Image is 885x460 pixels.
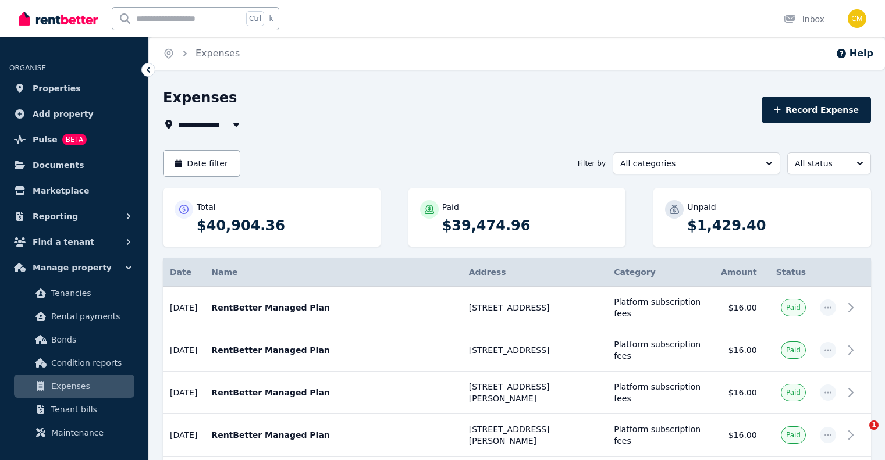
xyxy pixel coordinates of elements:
span: Tenancies [51,286,130,300]
p: $1,429.40 [687,216,859,235]
span: Expenses [51,379,130,393]
td: Platform subscription fees [607,329,714,372]
td: Platform subscription fees [607,287,714,329]
h1: Expenses [163,88,237,107]
a: Add property [9,102,139,126]
img: Conor Mclaughlin [848,9,866,28]
th: Status [764,258,813,287]
span: Documents [33,158,84,172]
button: All categories [613,152,780,174]
td: Platform subscription fees [607,372,714,414]
td: $16.00 [714,414,764,457]
p: RentBetter Managed Plan [211,429,454,441]
td: [DATE] [163,414,204,457]
span: Paid [786,388,801,397]
td: Platform subscription fees [607,414,714,457]
p: $39,474.96 [442,216,614,235]
p: $40,904.36 [197,216,369,235]
span: Pulse [33,133,58,147]
span: Tenant bills [51,402,130,416]
p: Total [197,201,216,213]
td: [DATE] [163,372,204,414]
nav: Breadcrumb [149,37,254,70]
span: Maintenance [51,426,130,440]
a: Expenses [14,375,134,398]
td: [DATE] [163,287,204,329]
iframe: Intercom live chat [845,420,873,448]
span: Paid [786,430,801,440]
span: Marketplace [33,184,89,198]
span: Condition reports [51,356,130,370]
a: Tenant bills [14,398,134,421]
button: Manage property [9,256,139,279]
th: Address [462,258,607,287]
td: [STREET_ADDRESS] [462,287,607,329]
span: Paid [786,345,801,355]
p: Paid [442,201,459,213]
span: Filter by [578,159,606,168]
td: $16.00 [714,287,764,329]
th: Name [204,258,461,287]
th: Amount [714,258,764,287]
a: Maintenance [14,421,134,444]
a: Marketplace [9,179,139,202]
a: PulseBETA [9,128,139,151]
p: RentBetter Managed Plan [211,302,454,313]
span: Add property [33,107,94,121]
p: RentBetter Managed Plan [211,344,454,356]
span: Bonds [51,333,130,347]
td: $16.00 [714,329,764,372]
span: ORGANISE [9,64,46,72]
td: $16.00 [714,372,764,414]
span: 1 [869,420,879,430]
button: Date filter [163,150,240,177]
td: [DATE] [163,329,204,372]
button: All status [787,152,871,174]
span: All categories [620,158,756,169]
td: [STREET_ADDRESS][PERSON_NAME] [462,414,607,457]
span: Ctrl [246,11,264,26]
button: Record Expense [762,97,871,123]
img: RentBetter [19,10,98,27]
a: Rental payments [14,305,134,328]
p: Unpaid [687,201,716,213]
span: Manage property [33,261,112,274]
button: Reporting [9,205,139,228]
th: Category [607,258,714,287]
a: Expenses [196,48,240,59]
button: Help [836,47,873,60]
span: Properties [33,81,81,95]
a: Properties [9,77,139,100]
span: Find a tenant [33,235,94,249]
a: Condition reports [14,351,134,375]
span: BETA [62,134,87,145]
p: RentBetter Managed Plan [211,387,454,398]
span: Rental payments [51,309,130,323]
span: k [269,14,273,23]
span: Reporting [33,209,78,223]
th: Date [163,258,204,287]
span: All status [795,158,847,169]
td: [STREET_ADDRESS] [462,329,607,372]
span: Paid [786,303,801,312]
td: [STREET_ADDRESS][PERSON_NAME] [462,372,607,414]
a: Tenancies [14,281,134,305]
button: Find a tenant [9,230,139,254]
a: Documents [9,154,139,177]
a: Bonds [14,328,134,351]
div: Inbox [784,13,824,25]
